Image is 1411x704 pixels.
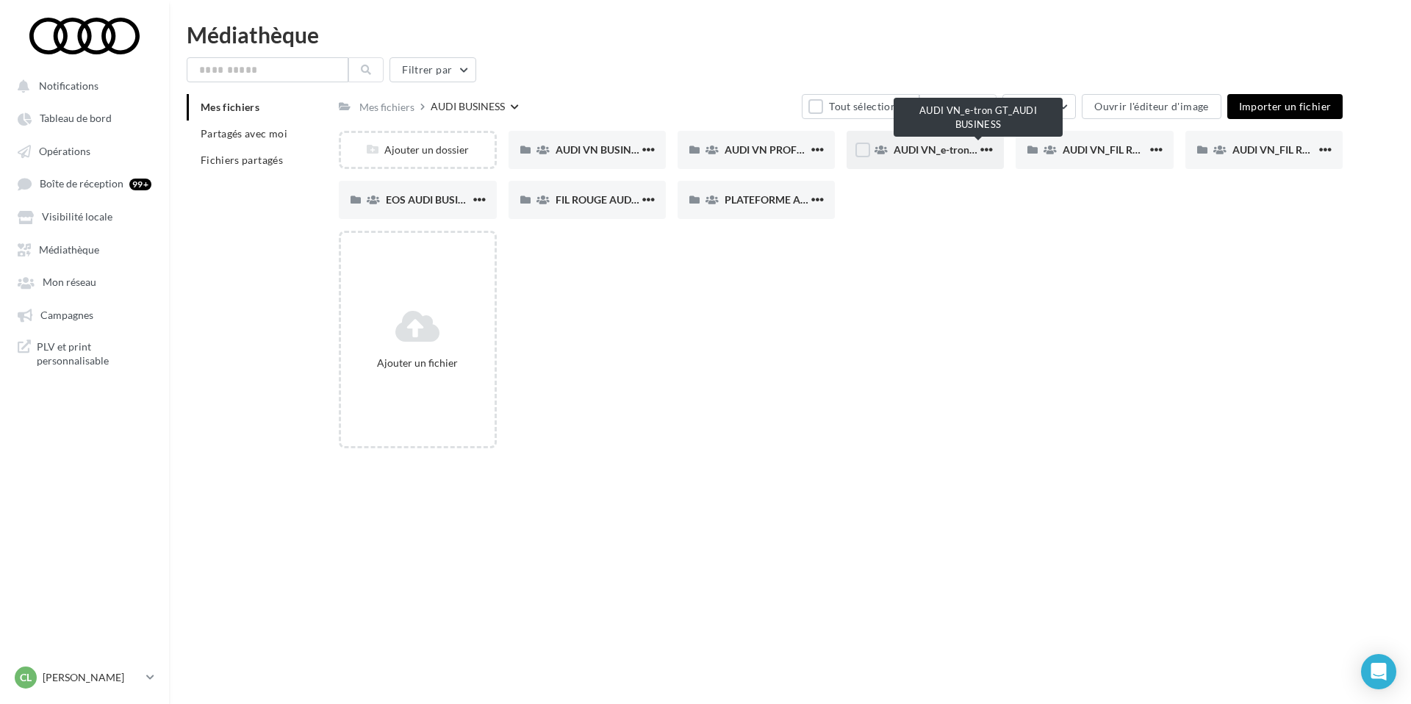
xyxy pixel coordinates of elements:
a: Campagnes [9,301,160,328]
span: EOS AUDI BUSINESS [386,193,484,206]
a: Boîte de réception 99+ [9,170,160,197]
span: Médiathèque [39,243,99,256]
a: Cl [PERSON_NAME] [12,664,157,692]
button: Ouvrir l'éditeur d'image [1082,94,1221,119]
span: Boîte de réception [40,178,123,190]
span: AUDI VN_FIL ROUGE_B2B_Q4 [1063,143,1203,156]
span: Importer un fichier [1239,100,1332,112]
span: Campagnes [40,309,93,321]
p: [PERSON_NAME] [43,670,140,685]
span: Notifications [39,79,98,92]
button: Gérer(0) [919,94,997,119]
span: Mon réseau [43,276,96,289]
button: Importer un fichier [1227,94,1343,119]
span: PLV et print personnalisable [37,340,151,368]
div: Ajouter un dossier [341,143,494,157]
a: Tableau de bord [9,104,160,131]
span: PLATEFORME AUDI BUSINESS [725,193,869,206]
button: Actions [1002,94,1076,119]
button: Filtrer par [389,57,476,82]
a: Médiathèque [9,236,160,262]
span: AUDI VN BUSINESS JUIN JPO AUDI BUSINESS [556,143,773,156]
span: FIL ROUGE AUDI BUSINESS 2025 [556,193,711,206]
button: Notifications [9,72,154,98]
button: Tout sélectionner [802,94,919,119]
div: 99+ [129,179,151,190]
div: Open Intercom Messenger [1361,654,1396,689]
span: Visibilité locale [42,211,112,223]
div: Médiathèque [187,24,1393,46]
span: AUDI VN_e-tron GT_AUDI BUSINESS [894,143,1065,156]
span: Fichiers partagés [201,154,283,166]
a: Mon réseau [9,268,160,295]
div: AUDI VN_e-tron GT_AUDI BUSINESS [894,98,1063,137]
span: Mes fichiers [201,101,259,113]
a: Visibilité locale [9,203,160,229]
span: Cl [20,670,32,685]
span: Tableau de bord [40,112,112,125]
div: Mes fichiers [359,100,414,115]
span: AUDI VN PROFESSIONNELS TRANSPORT DE PERSONNES AUDI BUSINESS [725,143,1078,156]
div: AUDI BUSINESS [431,99,505,114]
span: Partagés avec moi [201,127,287,140]
a: PLV et print personnalisable [9,334,160,374]
span: Opérations [39,145,90,157]
div: Ajouter un fichier [347,356,488,370]
a: Opérations [9,137,160,164]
